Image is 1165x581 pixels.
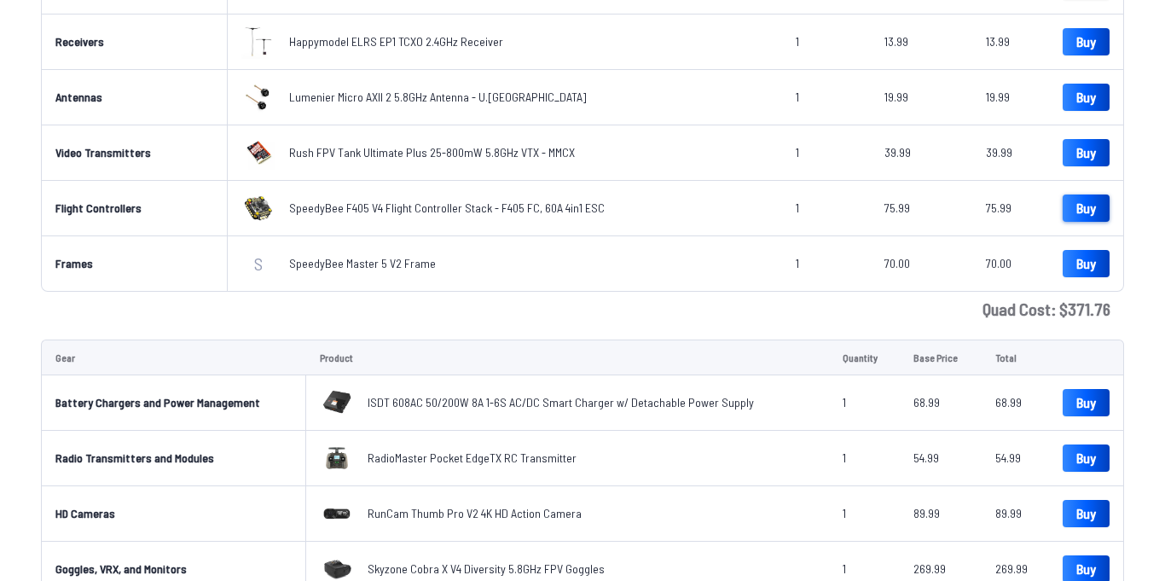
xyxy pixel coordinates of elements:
span: 1 [843,506,846,520]
img: image [241,191,275,225]
td: 89.99 [900,486,981,542]
td: 39.99 [972,125,1049,181]
a: Flight Controllers [55,200,142,215]
td: 19.99 [972,70,1049,125]
a: Buy [1063,195,1110,222]
td: 54.99 [900,431,981,486]
td: 54.99 [982,431,1049,486]
img: image [241,25,275,59]
a: Rush FPV Tank Ultimate Plus 25-800mW 5.8GHz VTX - MMCX [289,144,575,161]
td: 39.99 [871,125,972,181]
a: Antennas [55,90,102,104]
a: Goggles, VRX, and Monitors [55,561,187,576]
a: ISDT 608AC 50/200W 8A 1-6S AC/DC Smart Charger w/ Detachable Power Supply [368,394,754,411]
span: SpeedyBee F405 V4 Flight Controller Stack - F405 FC, 60A 4in1 ESC [289,200,605,215]
td: 89.99 [982,486,1049,542]
img: image [241,80,275,114]
td: Quad Cost : $ 371.76 [41,292,1124,326]
a: HD Cameras [55,506,115,520]
td: 75.99 [871,181,972,236]
td: Product [306,340,830,375]
a: Buy [1063,444,1110,472]
span: Skyzone Cobra X V4 Diversity 5.8GHz FPV Goggles [368,561,605,576]
a: RunCam Thumb Pro V2 4K HD Action Camera [368,505,582,522]
span: Lumenier Micro AXII 2 5.8GHz Antenna - U.[GEOGRAPHIC_DATA] [289,90,587,104]
img: image [320,386,354,420]
span: 1 [796,145,799,160]
span: SpeedyBee Master 5 V2 Frame [289,255,436,272]
span: 1 [796,200,799,215]
a: RadioMaster Pocket EdgeTX RC Transmitter [368,450,577,467]
span: S [254,255,263,272]
a: Video Transmitters [55,145,151,160]
span: Frames [55,256,93,270]
a: Buy [1063,139,1110,166]
a: Receivers [55,34,104,49]
a: Battery Chargers and Power Management [55,395,260,410]
td: 70.00 [871,236,972,292]
a: Buy [1063,84,1110,111]
a: Buy [1063,250,1110,277]
span: 1 [796,34,799,49]
span: 1 [843,395,846,410]
a: Buy [1063,28,1110,55]
td: 13.99 [972,15,1049,70]
td: Quantity [829,340,900,375]
td: 70.00 [972,236,1049,292]
span: Rush FPV Tank Ultimate Plus 25-800mW 5.8GHz VTX - MMCX [289,145,575,160]
img: image [241,136,275,170]
a: Lumenier Micro AXII 2 5.8GHz Antenna - U.[GEOGRAPHIC_DATA] [289,89,587,106]
a: Happymodel ELRS EP1 TCXO 2.4GHz Receiver [289,33,503,50]
td: 68.99 [982,375,1049,431]
span: Happymodel ELRS EP1 TCXO 2.4GHz Receiver [289,34,503,49]
a: SpeedyBee F405 V4 Flight Controller Stack - F405 FC, 60A 4in1 ESC [289,200,605,217]
span: ISDT 608AC 50/200W 8A 1-6S AC/DC Smart Charger w/ Detachable Power Supply [368,395,754,410]
img: image [320,441,354,475]
a: Buy [1063,500,1110,527]
td: Gear [41,340,306,375]
a: Buy [1063,389,1110,416]
td: 13.99 [871,15,972,70]
td: Base Price [900,340,981,375]
span: 1 [796,90,799,104]
td: Total [982,340,1049,375]
a: Radio Transmitters and Modules [55,450,214,465]
span: 1 [796,256,799,270]
a: Skyzone Cobra X V4 Diversity 5.8GHz FPV Goggles [368,561,605,578]
td: 75.99 [972,181,1049,236]
span: 1 [843,450,846,465]
span: 1 [843,561,846,576]
td: 68.99 [900,375,981,431]
td: 19.99 [871,70,972,125]
img: image [320,497,354,531]
span: RunCam Thumb Pro V2 4K HD Action Camera [368,506,582,520]
span: RadioMaster Pocket EdgeTX RC Transmitter [368,450,577,465]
